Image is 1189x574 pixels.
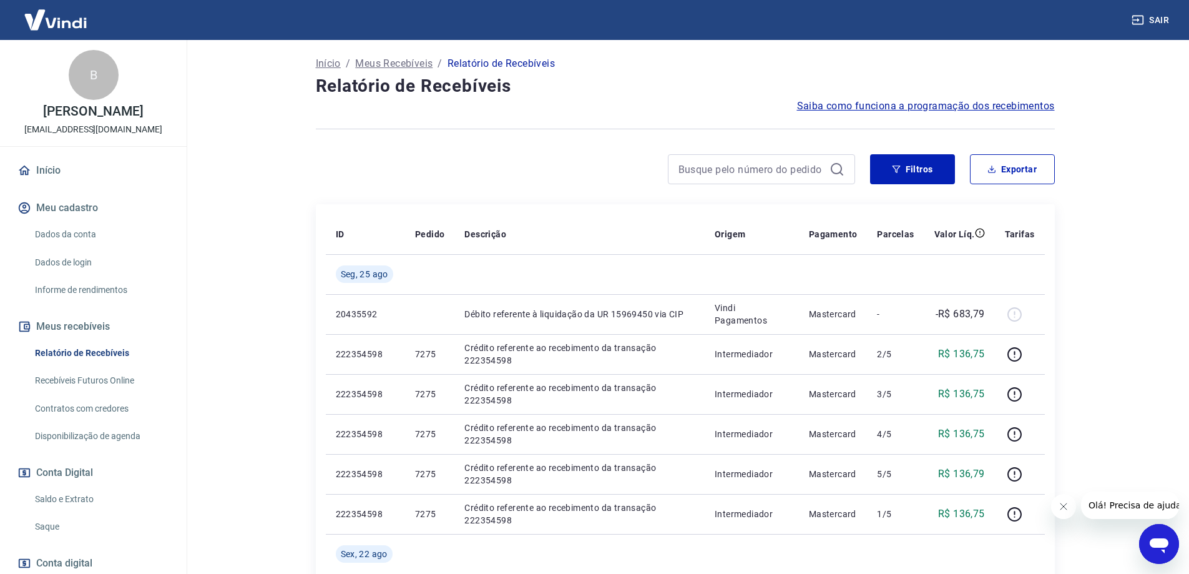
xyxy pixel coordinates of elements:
[415,348,444,360] p: 7275
[30,250,172,275] a: Dados de login
[15,157,172,184] a: Início
[877,508,914,520] p: 1/5
[938,387,985,402] p: R$ 136,75
[336,348,395,360] p: 222354598
[24,123,162,136] p: [EMAIL_ADDRESS][DOMAIN_NAME]
[678,160,824,179] input: Busque pelo número do pedido
[15,1,96,39] img: Vindi
[1129,9,1174,32] button: Sair
[438,56,442,71] p: /
[715,468,789,480] p: Intermediador
[336,388,395,400] p: 222354598
[69,50,119,100] div: B
[336,308,395,320] p: 20435592
[336,228,345,240] p: ID
[341,548,388,560] span: Sex, 22 ago
[30,487,172,512] a: Saldo e Extrato
[1081,492,1179,519] iframe: Mensagem da empresa
[938,347,985,362] p: R$ 136,75
[464,342,695,367] p: Crédito referente ao recebimento da transação 222354598
[336,468,395,480] p: 222354598
[715,428,789,440] p: Intermediador
[464,502,695,527] p: Crédito referente ao recebimento da transação 222354598
[715,302,789,327] p: Vindi Pagamentos
[809,228,858,240] p: Pagamento
[877,428,914,440] p: 4/5
[15,194,172,222] button: Meu cadastro
[415,468,444,480] p: 7275
[1051,494,1076,519] iframe: Fechar mensagem
[877,468,914,480] p: 5/5
[30,423,172,449] a: Disponibilização de agenda
[970,154,1055,184] button: Exportar
[809,508,858,520] p: Mastercard
[30,222,172,247] a: Dados da conta
[934,228,975,240] p: Valor Líq.
[464,422,695,447] p: Crédito referente ao recebimento da transação 222354598
[15,459,172,487] button: Conta Digital
[316,56,341,71] a: Início
[15,313,172,340] button: Meus recebíveis
[30,368,172,393] a: Recebíveis Futuros Online
[464,382,695,407] p: Crédito referente ao recebimento da transação 222354598
[938,427,985,442] p: R$ 136,75
[809,308,858,320] p: Mastercard
[464,228,506,240] p: Descrição
[30,396,172,422] a: Contratos com credores
[715,228,745,240] p: Origem
[346,56,350,71] p: /
[809,468,858,480] p: Mastercard
[1139,524,1179,564] iframe: Botão para abrir a janela de mensagens
[448,56,555,71] p: Relatório de Recebíveis
[30,514,172,540] a: Saque
[877,228,914,240] p: Parcelas
[877,388,914,400] p: 3/5
[415,388,444,400] p: 7275
[336,428,395,440] p: 222354598
[715,348,789,360] p: Intermediador
[341,268,388,280] span: Seg, 25 ago
[1005,228,1035,240] p: Tarifas
[715,388,789,400] p: Intermediador
[877,348,914,360] p: 2/5
[464,462,695,487] p: Crédito referente ao recebimento da transação 222354598
[809,388,858,400] p: Mastercard
[938,507,985,522] p: R$ 136,75
[415,428,444,440] p: 7275
[715,508,789,520] p: Intermediador
[30,340,172,366] a: Relatório de Recebíveis
[797,99,1055,114] a: Saiba como funciona a programação dos recebimentos
[316,74,1055,99] h4: Relatório de Recebíveis
[464,308,695,320] p: Débito referente à liquidação da UR 15969450 via CIP
[30,277,172,303] a: Informe de rendimentos
[415,508,444,520] p: 7275
[809,348,858,360] p: Mastercard
[355,56,433,71] a: Meus Recebíveis
[936,307,985,322] p: -R$ 683,79
[415,228,444,240] p: Pedido
[43,105,143,118] p: [PERSON_NAME]
[36,555,92,572] span: Conta digital
[7,9,105,19] span: Olá! Precisa de ajuda?
[938,467,985,482] p: R$ 136,79
[877,308,914,320] p: -
[336,508,395,520] p: 222354598
[809,428,858,440] p: Mastercard
[870,154,955,184] button: Filtros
